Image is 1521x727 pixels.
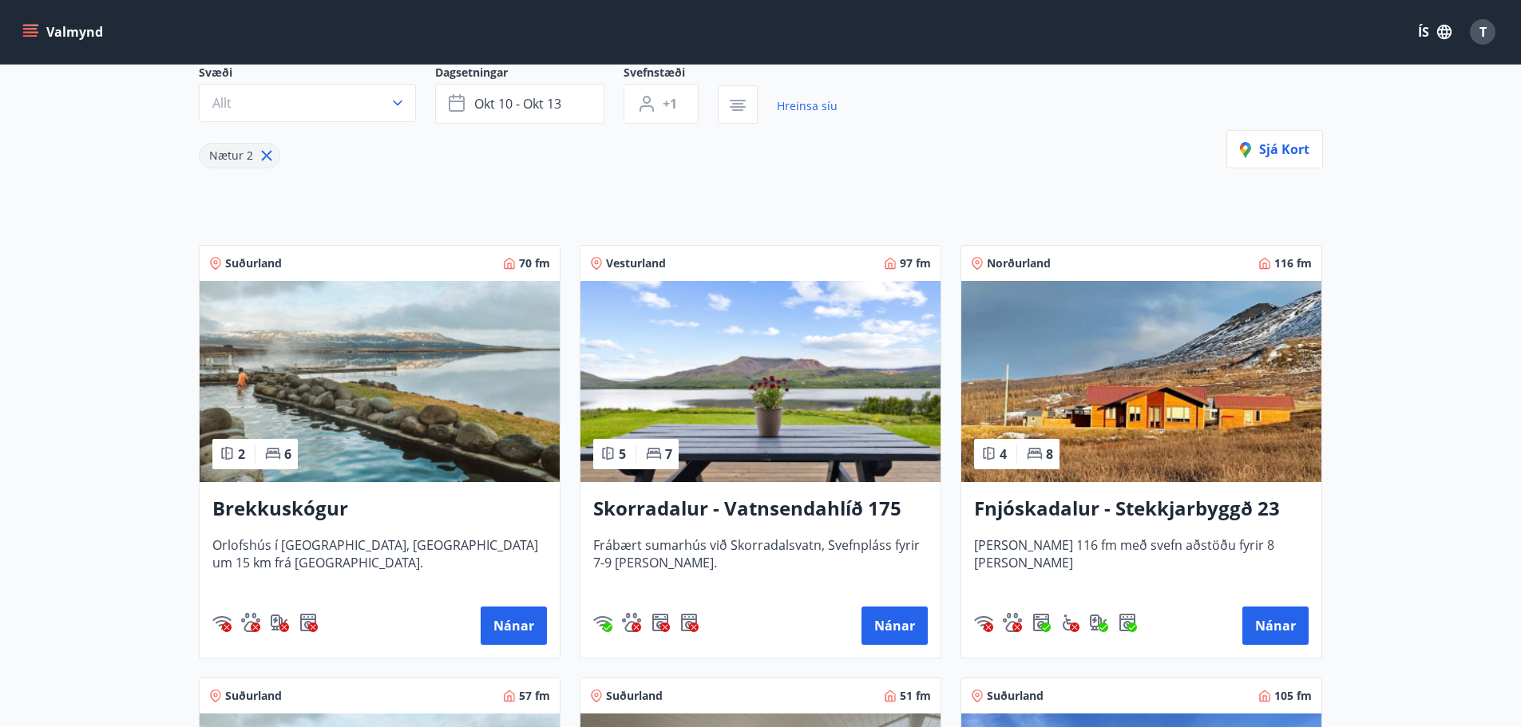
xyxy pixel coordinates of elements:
button: Nánar [862,606,928,645]
span: 70 fm [519,255,550,271]
button: Sjá kort [1226,130,1323,168]
div: Gæludýr [1003,613,1022,632]
span: Norðurland [987,255,1051,271]
button: T [1464,13,1502,51]
div: Hleðslustöð fyrir rafbíla [270,613,289,632]
img: Dl16BY4EX9PAW649lg1C3oBuIaAsR6QVDQBO2cTm.svg [651,613,670,632]
span: Sjá kort [1240,140,1309,158]
img: HJRyFFsYp6qjeUYhR4dAD8CaCEsnIFYZ05miwXoh.svg [212,613,232,632]
button: ÍS [1409,18,1460,46]
span: 4 [1000,445,1007,463]
div: Þráðlaust net [212,613,232,632]
button: menu [19,18,109,46]
img: HJRyFFsYp6qjeUYhR4dAD8CaCEsnIFYZ05miwXoh.svg [974,613,993,632]
div: Þráðlaust net [593,613,612,632]
img: hddCLTAnxqFUMr1fxmbGG8zWilo2syolR0f9UjPn.svg [1118,613,1137,632]
img: Paella dish [200,281,560,482]
img: Paella dish [580,281,941,482]
div: Aðgengi fyrir hjólastól [1060,613,1079,632]
span: Vesturland [606,255,666,271]
img: pxcaIm5dSOV3FS4whs1soiYWTwFQvksT25a9J10C.svg [622,613,641,632]
img: nH7E6Gw2rvWFb8XaSdRp44dhkQaj4PJkOoRYItBQ.svg [1089,613,1108,632]
span: 57 fm [519,688,550,704]
span: Dagsetningar [435,65,624,84]
button: Nánar [481,606,547,645]
span: Suðurland [987,688,1044,704]
button: Nánar [1242,606,1309,645]
button: Allt [199,84,416,122]
span: 6 [284,445,291,463]
span: Suðurland [606,688,663,704]
span: Allt [212,94,232,112]
button: okt 10 - okt 13 [435,84,604,124]
h3: Brekkuskógur [212,495,547,524]
div: Hleðslustöð fyrir rafbíla [1089,613,1108,632]
div: Gæludýr [622,613,641,632]
div: Þráðlaust net [974,613,993,632]
img: Paella dish [961,281,1321,482]
div: Þvottavél [1032,613,1051,632]
span: 97 fm [900,255,931,271]
span: 2 [238,445,245,463]
div: Gæludýr [241,613,260,632]
div: Þurrkari [679,613,699,632]
div: Nætur 2 [199,143,280,168]
span: 51 fm [900,688,931,704]
span: Orlofshús í [GEOGRAPHIC_DATA], [GEOGRAPHIC_DATA] um 15 km frá [GEOGRAPHIC_DATA]. [212,536,547,589]
span: okt 10 - okt 13 [474,95,561,113]
img: hddCLTAnxqFUMr1fxmbGG8zWilo2syolR0f9UjPn.svg [299,613,318,632]
img: nH7E6Gw2rvWFb8XaSdRp44dhkQaj4PJkOoRYItBQ.svg [270,613,289,632]
div: Þurrkari [299,613,318,632]
span: Frábært sumarhús við Skorradalsvatn, Svefnpláss fyrir 7-9 [PERSON_NAME]. [593,536,928,589]
span: Nætur 2 [209,148,253,163]
img: Dl16BY4EX9PAW649lg1C3oBuIaAsR6QVDQBO2cTm.svg [1032,613,1051,632]
span: 7 [665,445,672,463]
span: T [1479,23,1487,41]
span: Suðurland [225,688,282,704]
span: Svefnstæði [624,65,718,84]
img: pxcaIm5dSOV3FS4whs1soiYWTwFQvksT25a9J10C.svg [241,613,260,632]
img: hddCLTAnxqFUMr1fxmbGG8zWilo2syolR0f9UjPn.svg [679,613,699,632]
span: 116 fm [1274,255,1312,271]
span: 5 [619,445,626,463]
img: HJRyFFsYp6qjeUYhR4dAD8CaCEsnIFYZ05miwXoh.svg [593,613,612,632]
h3: Fnjóskadalur - Stekkjarbyggð 23 [974,495,1309,524]
h3: Skorradalur - Vatnsendahlíð 175 [593,495,928,524]
a: Hreinsa síu [777,89,838,124]
div: Þurrkari [1118,613,1137,632]
div: Þvottavél [651,613,670,632]
button: +1 [624,84,699,124]
span: Suðurland [225,255,282,271]
span: 105 fm [1274,688,1312,704]
span: [PERSON_NAME] 116 fm með svefn aðstöðu fyrir 8 [PERSON_NAME] [974,536,1309,589]
span: Svæði [199,65,435,84]
span: +1 [663,95,677,113]
img: pxcaIm5dSOV3FS4whs1soiYWTwFQvksT25a9J10C.svg [1003,613,1022,632]
img: 8IYIKVZQyRlUC6HQIIUSdjpPGRncJsz2RzLgWvp4.svg [1060,613,1079,632]
span: 8 [1046,445,1053,463]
